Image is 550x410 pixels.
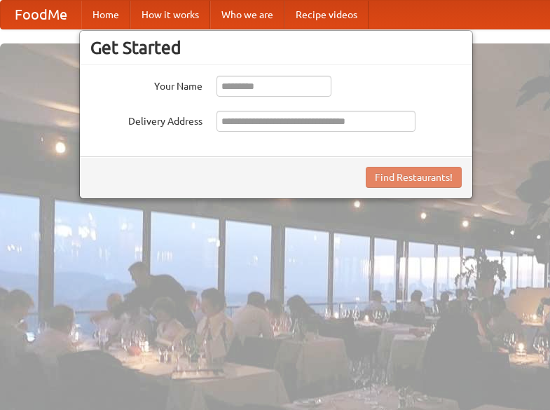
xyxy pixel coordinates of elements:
[1,1,81,29] a: FoodMe
[90,76,202,93] label: Your Name
[284,1,369,29] a: Recipe videos
[90,111,202,128] label: Delivery Address
[210,1,284,29] a: Who we are
[130,1,210,29] a: How it works
[366,167,462,188] button: Find Restaurants!
[90,37,462,58] h3: Get Started
[81,1,130,29] a: Home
